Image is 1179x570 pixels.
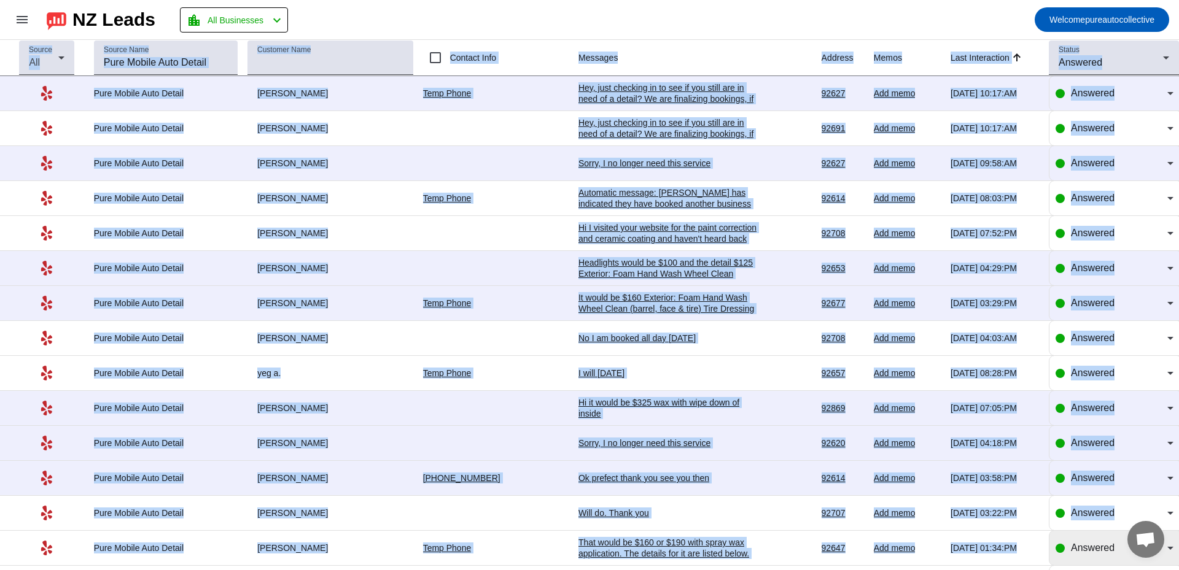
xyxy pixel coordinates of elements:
[951,333,1039,344] div: [DATE] 04:03:AM
[247,542,413,553] div: [PERSON_NAME]
[822,437,864,449] div: 92620
[423,88,472,98] a: Temp Phone
[874,507,941,518] div: Add memo
[1071,368,1115,378] span: Answered
[1071,333,1115,343] span: Answered
[822,333,864,344] div: 92708
[94,228,238,239] div: Pure Mobile Auto Detail
[951,402,1039,414] div: [DATE] 07:05:PM
[578,437,763,449] div: Sorry, I no longer need this service
[94,333,238,344] div: Pure Mobile Auto Detail
[39,541,54,555] mat-icon: Yelp
[39,261,54,275] mat-icon: Yelp
[874,333,941,344] div: Add memo
[951,263,1039,274] div: [DATE] 04:29:PM
[247,437,413,449] div: [PERSON_NAME]
[822,507,864,518] div: 92707
[247,368,413,379] div: yeg a.
[1071,123,1115,133] span: Answered
[94,158,238,169] div: Pure Mobile Auto Detail
[29,57,40,67] span: All
[822,298,864,309] div: 92677
[578,397,763,419] div: Hi it would be $325 wax with wipe down of inside
[94,507,238,518] div: Pure Mobile Auto Detail
[247,472,413,483] div: [PERSON_NAME]
[822,193,864,204] div: 92614
[257,46,311,54] mat-label: Customer Name
[39,331,54,345] mat-icon: Yelp
[874,263,941,274] div: Add memo
[578,507,763,518] div: Will do. Thank you
[247,193,413,204] div: [PERSON_NAME]
[1071,228,1115,238] span: Answered
[951,88,1039,99] div: [DATE] 10:17:AM
[1071,507,1115,518] span: Answered
[822,158,864,169] div: 92627
[180,7,288,33] button: All Businesses
[39,506,54,520] mat-icon: Yelp
[578,222,763,244] div: Hi I visited your website for the paint correction and ceramic coating and haven't heard back
[208,12,263,29] span: All Businesses
[247,333,413,344] div: [PERSON_NAME]
[578,187,763,220] div: Automatic message: [PERSON_NAME] has indicated they have booked another business for this job.
[822,40,874,76] th: Address
[874,298,941,309] div: Add memo
[423,298,472,308] a: Temp Phone
[822,542,864,553] div: 92647
[39,121,54,136] mat-icon: Yelp
[72,11,155,28] div: NZ Leads
[874,437,941,449] div: Add memo
[39,156,54,171] mat-icon: Yelp
[822,368,864,379] div: 92657
[94,437,238,449] div: Pure Mobile Auto Detail
[578,117,763,150] div: Hey, just checking in to see if you still are in need of a detail? We are finalizing bookings, if...
[1049,15,1085,25] span: Welcome
[578,158,763,169] div: Sorry, I no longer need this service
[423,193,472,203] a: Temp Phone
[39,296,54,310] mat-icon: Yelp
[1071,437,1115,448] span: Answered
[951,472,1039,483] div: [DATE] 03:58:PM
[1071,298,1115,308] span: Answered
[1035,7,1169,32] button: Welcomepureautocollective
[94,298,238,309] div: Pure Mobile Auto Detail
[874,123,941,134] div: Add memo
[1071,263,1115,273] span: Answered
[47,9,66,30] img: logo
[247,507,413,518] div: [PERSON_NAME]
[1071,193,1115,203] span: Answered
[247,228,413,239] div: [PERSON_NAME]
[822,263,864,274] div: 92653
[187,13,201,28] mat-icon: location_city
[15,12,29,27] mat-icon: menu
[874,472,941,483] div: Add memo
[578,82,763,115] div: Hey, just checking in to see if you still are in need of a detail? We are finalizing bookings, if...
[1071,158,1115,168] span: Answered
[578,40,822,76] th: Messages
[94,88,238,99] div: Pure Mobile Auto Detail
[874,368,941,379] div: Add memo
[247,158,413,169] div: [PERSON_NAME]
[94,368,238,379] div: Pure Mobile Auto Detail
[951,507,1039,518] div: [DATE] 03:22:PM
[94,402,238,414] div: Pure Mobile Auto Detail
[448,52,497,64] label: Contact Info
[951,542,1039,553] div: [DATE] 01:34:PM
[578,333,763,344] div: No I am booked all day [DATE]
[1071,402,1115,413] span: Answered
[874,228,941,239] div: Add memo
[39,436,54,450] mat-icon: Yelp
[104,46,149,54] mat-label: Source Name
[951,298,1039,309] div: [DATE] 03:29:PM
[1059,57,1102,67] span: Answered
[951,228,1039,239] div: [DATE] 07:52:PM
[247,123,413,134] div: [PERSON_NAME]
[951,437,1039,449] div: [DATE] 04:18:PM
[874,88,941,99] div: Add memo
[94,472,238,483] div: Pure Mobile Auto Detail
[94,542,238,553] div: Pure Mobile Auto Detail
[1059,46,1080,54] mat-label: Status
[94,193,238,204] div: Pure Mobile Auto Detail
[94,123,238,134] div: Pure Mobile Auto Detail
[578,368,763,379] div: I will [DATE]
